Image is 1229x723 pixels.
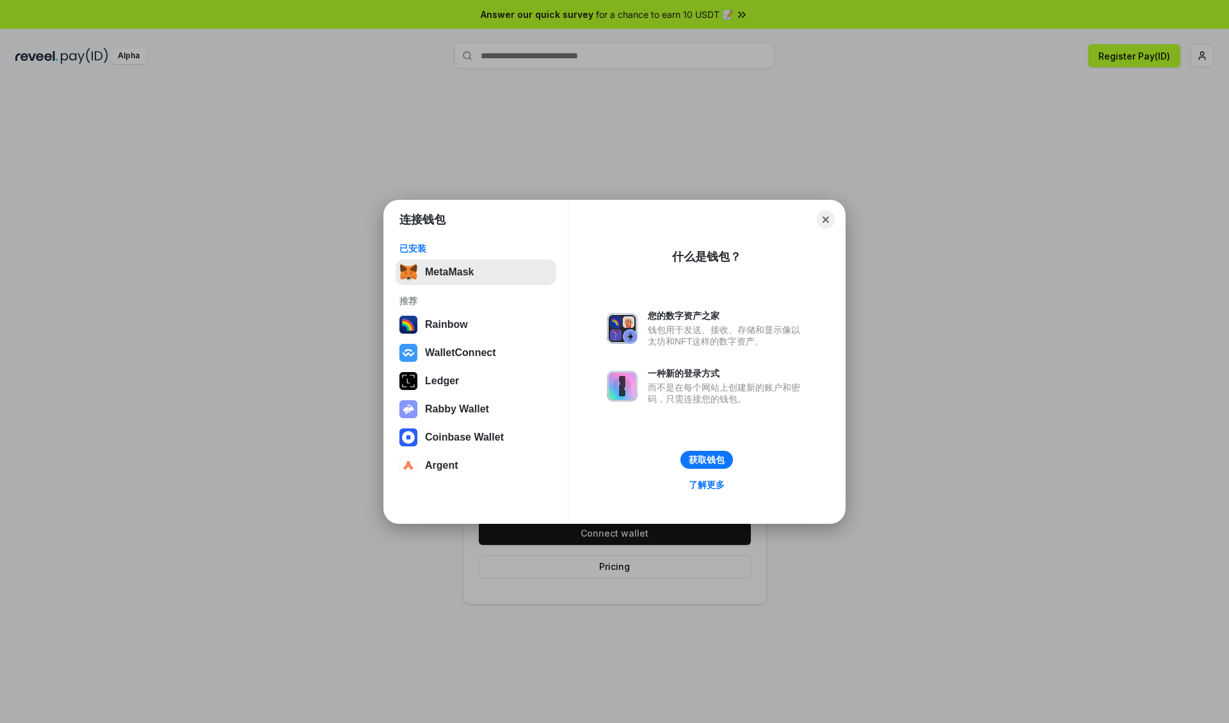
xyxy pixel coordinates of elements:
[648,368,807,379] div: 一种新的登录方式
[425,319,468,330] div: Rainbow
[399,457,417,475] img: svg+xml,%3Csvg%20width%3D%2228%22%20height%3D%2228%22%20viewBox%3D%220%200%2028%2028%22%20fill%3D...
[425,347,496,359] div: WalletConnect
[607,371,638,402] img: svg+xml,%3Csvg%20xmlns%3D%22http%3A%2F%2Fwww.w3.org%2F2000%2Fsvg%22%20fill%3D%22none%22%20viewBox...
[648,382,807,405] div: 而不是在每个网站上创建新的账户和密码，只需连接您的钱包。
[672,249,741,264] div: 什么是钱包？
[607,313,638,344] img: svg+xml,%3Csvg%20xmlns%3D%22http%3A%2F%2Fwww.w3.org%2F2000%2Fsvg%22%20fill%3D%22none%22%20viewBox...
[648,310,807,321] div: 您的数字资产之家
[396,312,556,337] button: Rainbow
[396,259,556,285] button: MetaMask
[425,432,504,443] div: Coinbase Wallet
[399,263,417,281] img: svg+xml,%3Csvg%20fill%3D%22none%22%20height%3D%2233%22%20viewBox%3D%220%200%2035%2033%22%20width%...
[399,295,552,307] div: 推荐
[396,453,556,478] button: Argent
[425,266,474,278] div: MetaMask
[689,454,725,466] div: 获取钱包
[689,479,725,491] div: 了解更多
[425,375,459,387] div: Ledger
[425,460,458,471] div: Argent
[396,396,556,422] button: Rabby Wallet
[396,340,556,366] button: WalletConnect
[648,324,807,347] div: 钱包用于发送、接收、存储和显示像以太坊和NFT这样的数字资产。
[399,212,446,227] h1: 连接钱包
[399,372,417,390] img: svg+xml,%3Csvg%20xmlns%3D%22http%3A%2F%2Fwww.w3.org%2F2000%2Fsvg%22%20width%3D%2228%22%20height%3...
[399,243,552,254] div: 已安装
[399,344,417,362] img: svg+xml,%3Csvg%20width%3D%2228%22%20height%3D%2228%22%20viewBox%3D%220%200%2028%2028%22%20fill%3D...
[681,476,732,493] a: 了解更多
[399,316,417,334] img: svg+xml,%3Csvg%20width%3D%22120%22%20height%3D%22120%22%20viewBox%3D%220%200%20120%20120%22%20fil...
[680,451,733,469] button: 获取钱包
[399,400,417,418] img: svg+xml,%3Csvg%20xmlns%3D%22http%3A%2F%2Fwww.w3.org%2F2000%2Fsvg%22%20fill%3D%22none%22%20viewBox...
[396,368,556,394] button: Ledger
[425,403,489,415] div: Rabby Wallet
[399,428,417,446] img: svg+xml,%3Csvg%20width%3D%2228%22%20height%3D%2228%22%20viewBox%3D%220%200%2028%2028%22%20fill%3D...
[817,211,835,229] button: Close
[396,425,556,450] button: Coinbase Wallet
